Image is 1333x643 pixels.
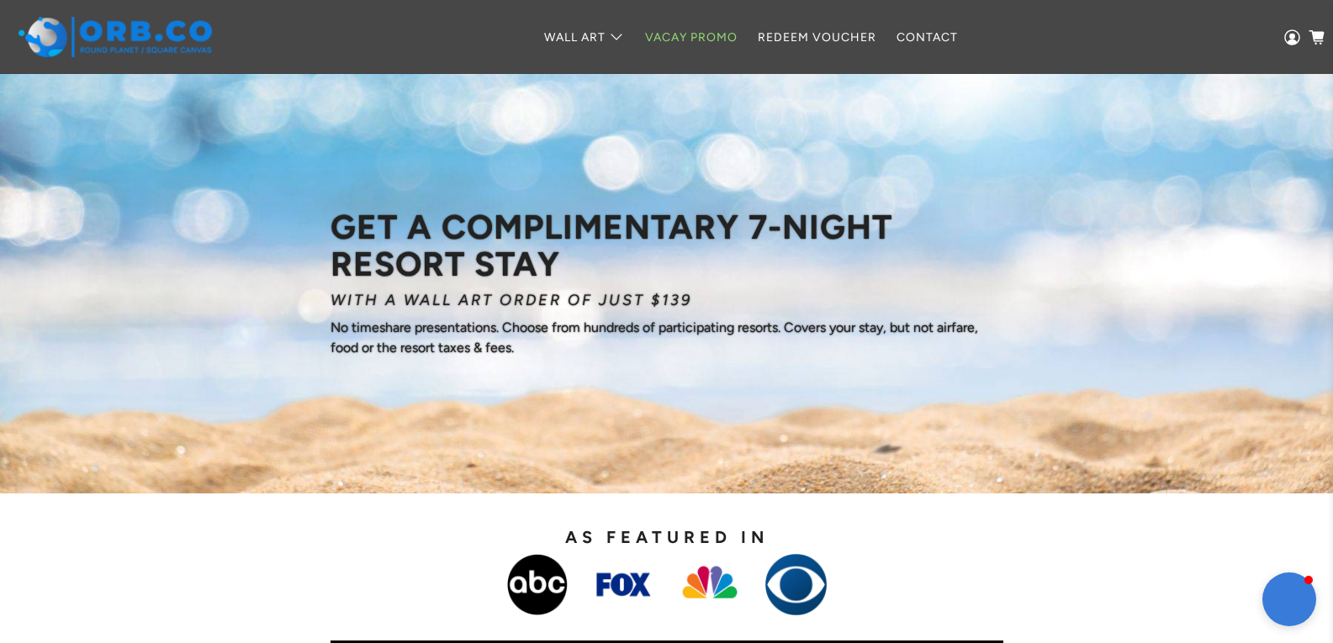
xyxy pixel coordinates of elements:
[534,15,635,60] a: Wall Art
[331,208,1003,282] h1: GET A COMPLIMENTARY 7-NIGHT RESORT STAY
[635,15,748,60] a: Vacay Promo
[272,527,1062,547] h2: AS FEATURED IN
[886,15,968,60] a: Contact
[331,291,692,309] i: WITH A WALL ART ORDER OF JUST $139
[748,15,886,60] a: Redeem Voucher
[331,319,978,356] span: No timeshare presentations. Choose from hundreds of participating resorts. Covers your stay, but ...
[1262,572,1316,626] button: Open chat window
